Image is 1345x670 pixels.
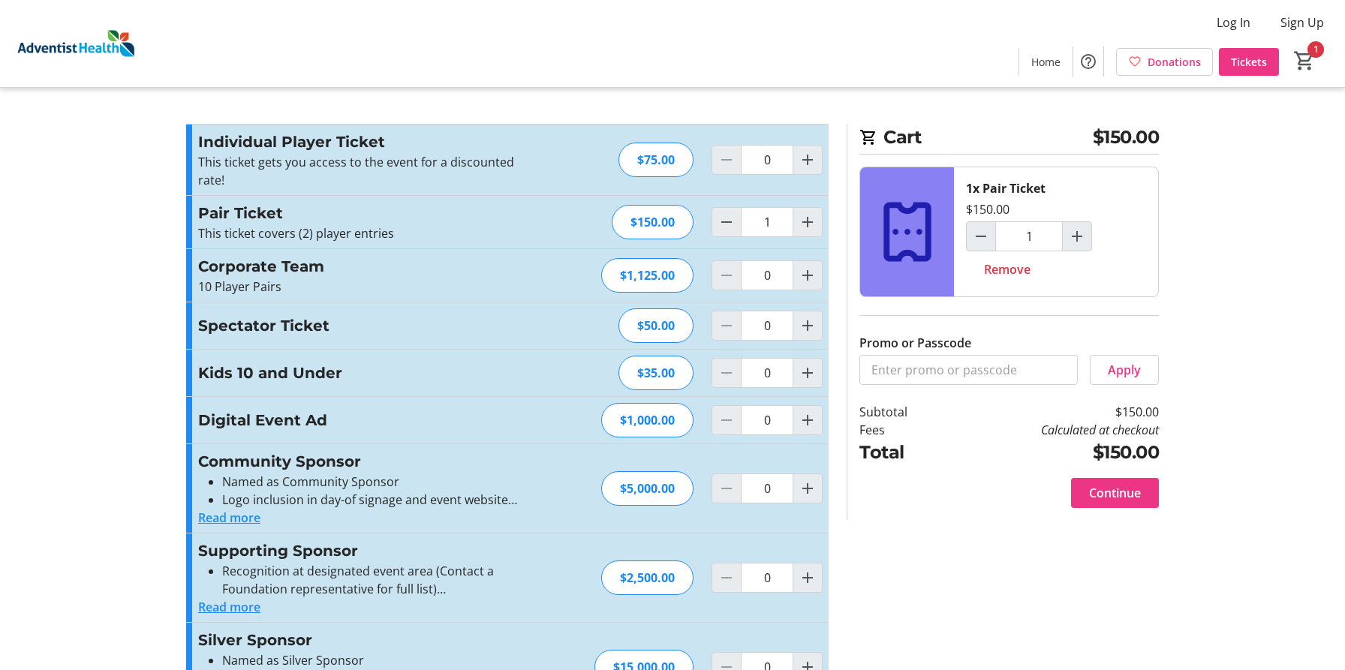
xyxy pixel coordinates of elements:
button: Increment by one [793,146,822,174]
button: Increment by one [793,261,822,290]
h3: Silver Sponsor [198,629,526,651]
li: Named as Silver Sponsor [222,651,526,669]
input: Digital Event Ad Quantity [741,405,793,435]
button: Decrement by one [712,208,741,236]
td: Calculated at checkout [946,421,1159,439]
h3: Community Sponsor [198,450,526,473]
div: $1,125.00 [601,258,694,293]
span: Tickets [1231,54,1267,70]
button: Read more [198,509,260,527]
button: Increment by one [793,359,822,387]
li: Recognition at designated event area (Contact a Foundation representative for full list) [222,562,526,598]
div: $150.00 [966,200,1010,218]
li: Named as Community Sponsor [222,473,526,491]
input: Community Sponsor Quantity [741,473,793,503]
li: Logo inclusion in day-of signage and event website [222,491,526,509]
h3: Corporate Team [198,255,526,278]
button: Increment by one [793,563,822,592]
span: Home [1031,54,1061,70]
h3: Digital Event Ad [198,409,526,431]
h3: Individual Player Ticket [198,131,526,153]
span: Apply [1108,361,1141,379]
button: Apply [1090,355,1159,385]
button: Increment by one [793,208,822,236]
input: Individual Player Ticket Quantity [741,145,793,175]
span: $150.00 [1093,124,1160,151]
button: Cart [1291,47,1318,74]
a: Home [1019,48,1073,76]
div: 1x Pair Ticket [966,179,1046,197]
span: Sign Up [1280,14,1324,32]
td: Subtotal [859,403,946,421]
div: $35.00 [618,356,694,390]
div: $2,500.00 [601,560,694,595]
a: Tickets [1219,48,1279,76]
p: 10 Player Pairs [198,278,526,296]
button: Decrement by one [967,222,995,251]
a: Donations [1116,48,1213,76]
button: Remove [966,254,1049,284]
input: Corporate Team Quantity [741,260,793,290]
div: $5,000.00 [601,471,694,506]
div: $75.00 [618,143,694,177]
h3: Supporting Sponsor [198,539,526,562]
div: $50.00 [618,308,694,343]
div: This ticket gets you access to the event for a discounted rate! [198,153,526,189]
input: Supporting Sponsor Quantity [741,563,793,593]
input: Enter promo or passcode [859,355,1078,385]
span: Remove [984,260,1031,278]
input: Pair Ticket Quantity [995,221,1063,251]
span: Donations [1148,54,1201,70]
h3: Kids 10 and Under [198,362,526,384]
td: $150.00 [946,403,1159,421]
h3: Pair Ticket [198,202,526,224]
span: Log In [1217,14,1250,32]
p: This ticket covers (2) player entries [198,224,526,242]
button: Sign Up [1268,11,1336,35]
button: Increment by one [793,406,822,434]
button: Help [1073,47,1103,77]
label: Promo or Passcode [859,334,971,352]
td: $150.00 [946,439,1159,466]
div: $1,000.00 [601,403,694,437]
input: Pair Ticket Quantity [741,207,793,237]
button: Log In [1205,11,1262,35]
input: Spectator Ticket Quantity [741,311,793,341]
button: Continue [1071,478,1159,508]
h3: Spectator Ticket [198,314,526,337]
span: Continue [1089,484,1141,502]
button: Increment by one [793,474,822,503]
td: Fees [859,421,946,439]
img: Adventist Health's Logo [9,6,143,81]
td: Total [859,439,946,466]
button: Read more [198,598,260,616]
div: $150.00 [612,205,694,239]
input: Kids 10 and Under Quantity [741,358,793,388]
button: Increment by one [1063,222,1091,251]
button: Increment by one [793,311,822,340]
h2: Cart [859,124,1159,155]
